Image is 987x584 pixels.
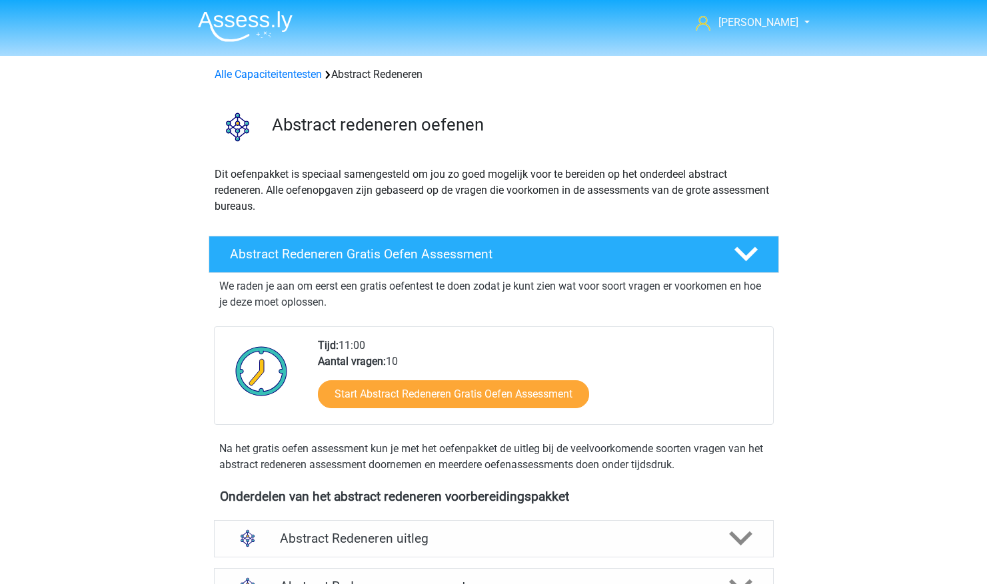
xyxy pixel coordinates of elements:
[203,236,784,273] a: Abstract Redeneren Gratis Oefen Assessment
[219,278,768,310] p: We raden je aan om eerst een gratis oefentest te doen zodat je kunt zien wat voor soort vragen er...
[690,15,800,31] a: [PERSON_NAME]
[230,246,712,262] h4: Abstract Redeneren Gratis Oefen Assessment
[209,99,266,155] img: abstract redeneren
[228,338,295,404] img: Klok
[198,11,293,42] img: Assessly
[272,115,768,135] h3: Abstract redeneren oefenen
[280,531,708,546] h4: Abstract Redeneren uitleg
[214,441,774,473] div: Na het gratis oefen assessment kun je met het oefenpakket de uitleg bij de veelvoorkomende soorte...
[231,521,265,555] img: abstract redeneren uitleg
[318,339,339,352] b: Tijd:
[215,68,322,81] a: Alle Capaciteitentesten
[718,16,798,29] span: [PERSON_NAME]
[209,520,779,557] a: uitleg Abstract Redeneren uitleg
[318,380,589,408] a: Start Abstract Redeneren Gratis Oefen Assessment
[318,355,386,368] b: Aantal vragen:
[215,166,773,214] p: Dit oefenpakket is speciaal samengesteld om jou zo goed mogelijk voor te bereiden op het onderdee...
[209,67,778,83] div: Abstract Redeneren
[220,489,768,504] h4: Onderdelen van het abstract redeneren voorbereidingspakket
[308,338,772,424] div: 11:00 10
